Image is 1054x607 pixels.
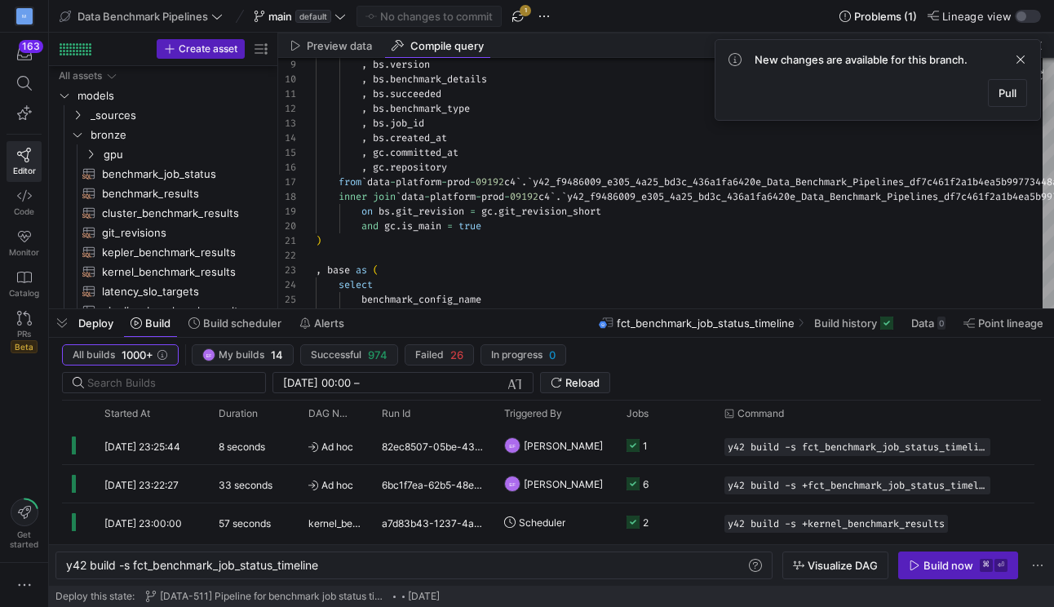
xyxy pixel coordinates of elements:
div: Press SPACE to select this row. [55,242,271,262]
span: - [504,190,510,203]
span: latency_slo_targets​​​​​​​​​​ [102,282,252,301]
a: cluster_benchmark_results​​​​​​​​​​ [55,203,271,223]
span: is_main [401,219,441,233]
a: benchmark_job_status​​​​​​​​​​ [55,164,271,184]
div: M [16,8,33,24]
span: Lineage view [942,10,1012,23]
a: kepler_benchmark_results​​​​​​​​​​ [55,242,271,262]
span: created_at [390,131,447,144]
span: Build [145,317,170,330]
span: Triggered By [504,408,562,419]
span: Deploy this state: [55,591,135,602]
span: 09192 [510,190,538,203]
div: 22 [278,248,296,263]
span: benchmark_job_status​​​​​​​​​​ [102,165,252,184]
div: All assets [59,70,102,82]
span: Command [737,408,784,419]
y42-duration: 57 seconds [219,517,271,529]
span: ( [373,264,379,277]
span: Build history [814,317,877,330]
div: a7d83b43-1237-4ad0-bd1d-fd3bc85024c0 [372,503,494,541]
div: 1 [643,427,648,465]
div: Press SPACE to select this row. [55,223,271,242]
div: Press SPACE to select this row. [55,86,271,105]
span: Editor [13,166,36,175]
span: ` [561,190,567,203]
button: In progress0 [480,344,566,366]
div: 17 [278,175,296,189]
span: pipeline_benchmark_results​​​​​​​​​​ [102,302,252,321]
div: 23 [278,263,296,277]
button: EFMy builds14 [192,344,294,366]
a: Code [7,182,42,223]
div: Press SPACE to select this row. [55,66,271,86]
span: [DATE] 23:25:44 [104,441,180,453]
span: 14 [271,348,283,361]
span: bs [373,87,384,100]
span: benchmark_results​​​​​​​​​​ [102,184,252,203]
span: true [458,219,481,233]
span: select [339,278,373,291]
span: [PERSON_NAME] [524,465,603,503]
span: benchmark_type [390,102,470,115]
div: 16 [278,160,296,175]
div: 18 [278,189,296,204]
a: Editor [7,141,42,182]
div: 15 [278,145,296,160]
span: kernel_benchmark_results_sync [308,504,362,543]
span: - [390,175,396,188]
span: committed_at [390,146,458,159]
span: Problems (1) [854,10,917,23]
span: All builds [73,349,115,361]
span: Successful [311,349,361,361]
a: M [7,2,42,30]
span: . [384,146,390,159]
span: Catalog [9,288,39,298]
span: y42 build -s +fct_benchmark_job_status_timeline+ [728,480,987,491]
div: Press SPACE to select this row. [55,203,271,223]
span: - [441,175,447,188]
span: data [367,175,390,188]
input: End datetime [363,376,470,389]
button: Successful974 [300,344,398,366]
button: Build history [807,309,901,337]
span: ` [396,190,401,203]
span: c4 [504,175,516,188]
span: y42_f9486009_e305_4a25_bd3c_436a1fa6420e_Data_Benc [533,175,818,188]
span: Data [911,317,934,330]
a: latency_slo_targets​​​​​​​​​​ [55,281,271,301]
span: kepler_benchmark_results​​​​​​​​​​ [102,243,252,262]
span: - [424,190,430,203]
input: Search Builds [87,376,252,389]
span: gc [384,219,396,233]
span: . [493,205,498,218]
span: Compile query [410,41,484,51]
span: default [295,10,331,23]
span: Build scheduler [203,317,281,330]
span: y42_f9486009_e305_4a25_bd3c_436a1fa6420e_Data_Benc [567,190,852,203]
span: Point lineage [978,317,1043,330]
div: 13 [278,116,296,131]
span: gpu [104,145,268,164]
span: and [361,219,379,233]
div: Press SPACE to select this row. [55,262,271,281]
span: Deploy [78,317,113,330]
button: 163 [7,39,42,69]
span: bronze [91,126,268,144]
span: Pull [999,86,1016,100]
div: Build now [923,559,973,572]
span: as [356,264,367,277]
div: Press SPACE to select this row. [55,164,271,184]
span: . [384,87,390,100]
span: Duration [219,408,258,419]
div: Press SPACE to select this row. [55,125,271,144]
button: Build scheduler [181,309,289,337]
span: . [384,131,390,144]
span: bs [373,102,384,115]
div: 82ec8507-05be-434f-a334-860de02363e0 [372,427,494,464]
a: Monitor [7,223,42,264]
span: , [361,102,367,115]
div: 12 [278,101,296,116]
span: git_revision [396,205,464,218]
span: Get started [10,529,38,549]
